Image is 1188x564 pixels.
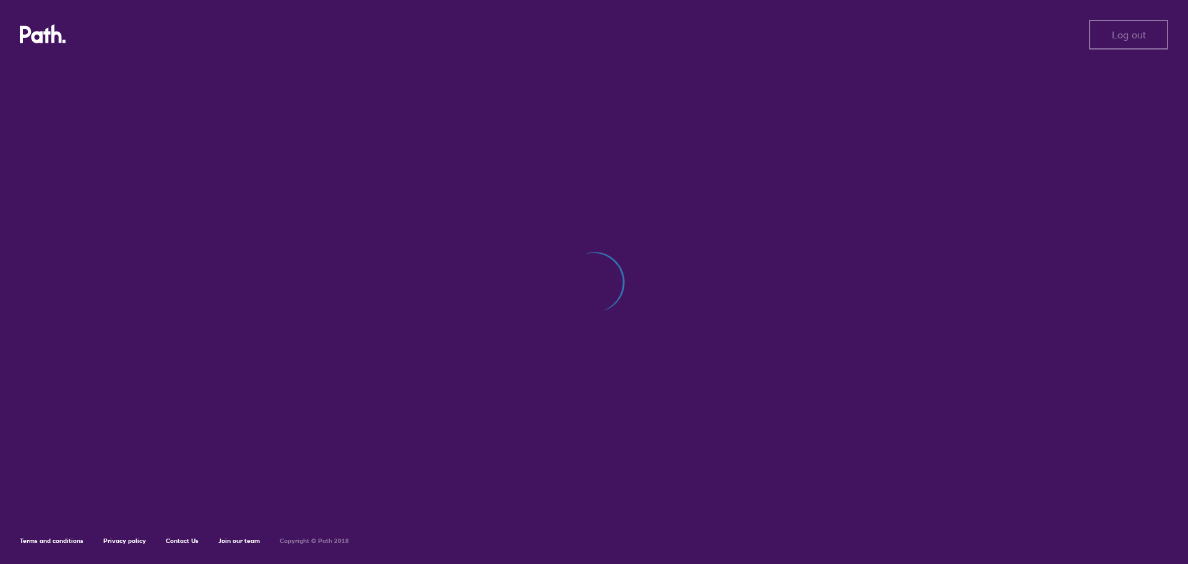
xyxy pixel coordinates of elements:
[218,537,260,545] a: Join our team
[280,537,349,545] h6: Copyright © Path 2018
[20,537,84,545] a: Terms and conditions
[1089,20,1168,50] button: Log out
[1112,29,1146,40] span: Log out
[103,537,146,545] a: Privacy policy
[166,537,199,545] a: Contact Us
